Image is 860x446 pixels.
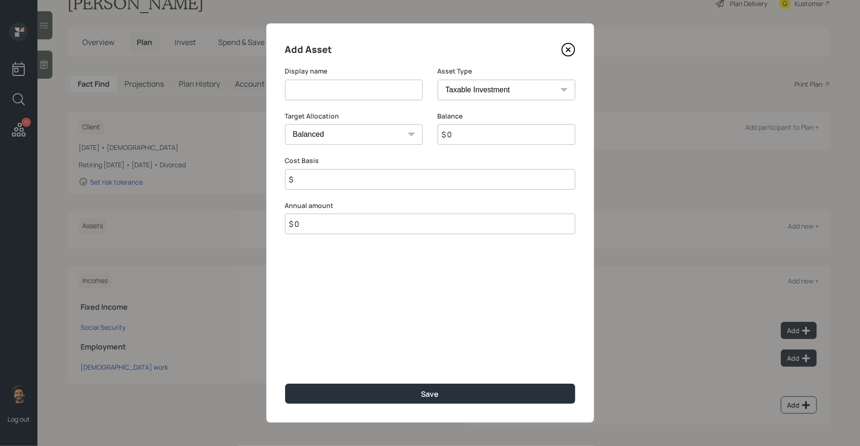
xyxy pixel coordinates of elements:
[285,156,575,165] label: Cost Basis
[285,42,332,57] h4: Add Asset
[421,389,439,399] div: Save
[438,111,575,121] label: Balance
[285,67,423,76] label: Display name
[285,111,423,121] label: Target Allocation
[285,384,575,404] button: Save
[438,67,575,76] label: Asset Type
[285,201,575,210] label: Annual amount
